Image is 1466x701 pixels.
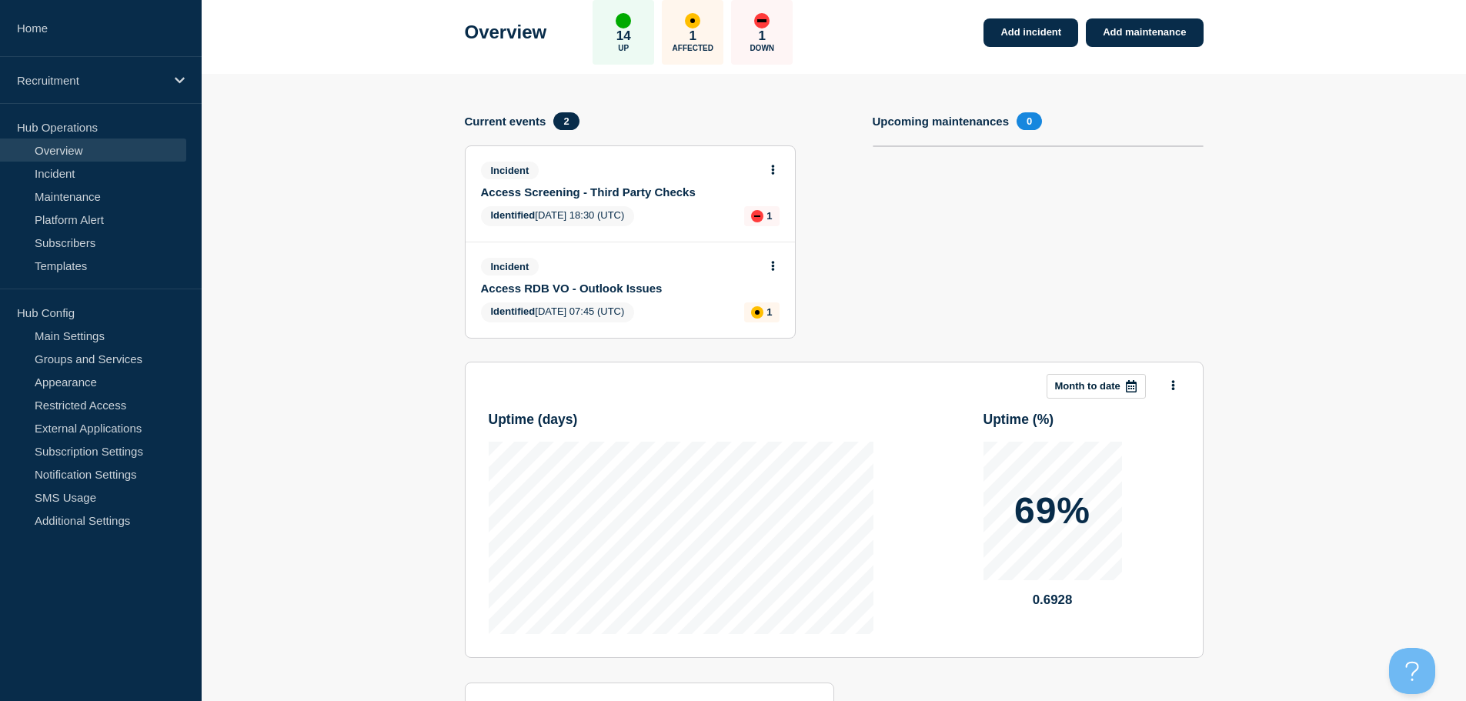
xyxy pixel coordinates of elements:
[553,112,579,130] span: 2
[759,28,766,44] p: 1
[481,162,539,179] span: Incident
[1017,112,1042,130] span: 0
[481,206,635,226] span: [DATE] 18:30 (UTC)
[1055,380,1120,392] p: Month to date
[616,28,631,44] p: 14
[481,185,759,199] a: Access Screening - Third Party Checks
[751,306,763,319] div: affected
[489,412,578,428] h3: Uptime ( days )
[750,44,774,52] p: Down
[17,74,165,87] p: Recruitment
[873,115,1010,128] h4: Upcoming maintenances
[618,44,629,52] p: Up
[481,258,539,275] span: Incident
[685,13,700,28] div: affected
[465,22,547,43] h1: Overview
[690,28,696,44] p: 1
[491,305,536,317] span: Identified
[673,44,713,52] p: Affected
[754,13,770,28] div: down
[1086,18,1203,47] a: Add maintenance
[983,593,1122,608] p: 0.6928
[616,13,631,28] div: up
[1014,492,1090,529] p: 69%
[1047,374,1146,399] button: Month to date
[465,115,546,128] h4: Current events
[1389,648,1435,694] iframe: Help Scout Beacon - Open
[481,302,635,322] span: [DATE] 07:45 (UTC)
[491,209,536,221] span: Identified
[481,282,759,295] a: Access RDB VO - Outlook Issues
[766,306,772,318] p: 1
[983,412,1054,428] h3: Uptime ( % )
[751,210,763,222] div: down
[983,18,1078,47] a: Add incident
[766,210,772,222] p: 1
